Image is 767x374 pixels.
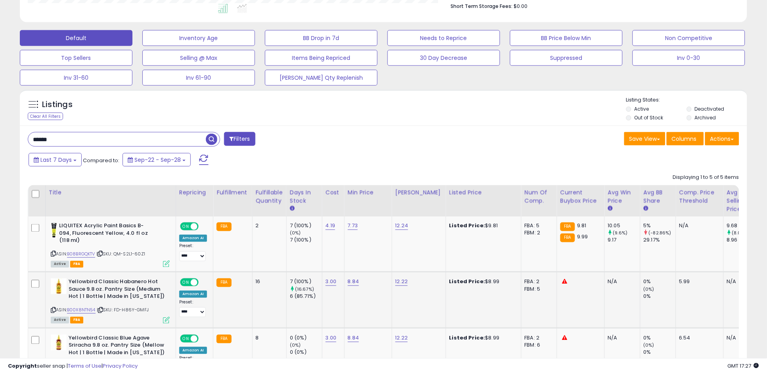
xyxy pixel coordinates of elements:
[265,70,378,86] button: [PERSON_NAME] Qty Replenish
[608,335,634,342] div: N/A
[705,132,739,146] button: Actions
[51,317,69,324] span: All listings currently available for purchase on Amazon
[560,222,575,231] small: FBA
[449,278,515,286] div: $8.99
[510,50,623,66] button: Suppressed
[387,30,500,46] button: Needs to Reprice
[256,278,280,286] div: 16
[679,278,717,286] div: 5.99
[51,278,170,322] div: ASIN:
[525,335,551,342] div: FBA: 2
[525,342,551,349] div: FBM: 6
[635,114,663,121] label: Out of Stock
[514,2,528,10] span: $0.00
[290,230,301,236] small: (0%)
[672,135,697,143] span: Columns
[679,188,720,205] div: Comp. Price Threshold
[395,334,408,342] a: 12.22
[577,233,588,241] span: 9.99
[179,235,207,242] div: Amazon AI
[624,132,665,146] button: Save View
[644,342,655,349] small: (0%)
[51,222,57,238] img: 31TlnOdI6DL._SL40_.jpg
[326,334,337,342] a: 3.00
[449,222,515,230] div: $9.81
[69,335,165,359] b: Yellowbird Classic Blue Agave Sriracha 9.8 oz. Pantry Size (Mellow Hot | 1 Bottle | Made in [US_S...
[644,188,673,205] div: Avg BB Share
[40,156,72,164] span: Last 7 Days
[59,222,155,247] b: LIQUITEX Acrylic Paint Basics B-094, Fluorescent Yellow, 4.0 fl oz (118 ml)
[667,132,704,146] button: Columns
[224,132,255,146] button: Filters
[70,317,84,324] span: FBA
[181,223,191,230] span: ON
[560,234,575,242] small: FBA
[449,334,485,342] b: Listed Price:
[8,362,138,370] div: seller snap | |
[217,188,249,197] div: Fulfillment
[560,188,601,205] div: Current Buybox Price
[635,105,649,112] label: Active
[613,230,628,236] small: (9.6%)
[608,205,613,212] small: Avg Win Price.
[727,237,759,244] div: 8.96
[679,222,717,230] div: N/A
[644,278,676,286] div: 0%
[290,222,322,230] div: 7 (100%)
[295,286,314,293] small: (16.67%)
[49,188,173,197] div: Title
[633,30,745,46] button: Non Competitive
[451,3,513,10] b: Short Term Storage Fees:
[20,70,132,86] button: Inv 31-60
[577,222,587,230] span: 9.81
[290,349,322,356] div: 0 (0%)
[608,237,640,244] div: 9.17
[290,342,301,349] small: (0%)
[181,335,191,342] span: ON
[142,50,255,66] button: Selling @ Max
[608,188,637,205] div: Avg Win Price
[525,286,551,293] div: FBM: 5
[395,188,443,197] div: [PERSON_NAME]
[256,222,280,230] div: 2
[608,278,634,286] div: N/A
[142,30,255,46] button: Inventory Age
[179,244,207,261] div: Preset:
[626,96,747,104] p: Listing States:
[265,50,378,66] button: Items Being Repriced
[326,222,336,230] a: 4.19
[290,237,322,244] div: 7 (100%)
[28,113,63,120] div: Clear All Filters
[673,174,739,181] div: Displaying 1 to 5 of 5 items
[644,349,676,356] div: 0%
[348,334,359,342] a: 8.84
[633,50,745,66] button: Inv 0-30
[70,261,84,268] span: FBA
[29,153,82,167] button: Last 7 Days
[20,50,132,66] button: Top Sellers
[649,230,671,236] small: (-82.86%)
[179,347,207,354] div: Amazon AI
[256,335,280,342] div: 8
[290,293,322,300] div: 6 (85.71%)
[217,222,231,231] small: FBA
[290,278,322,286] div: 7 (100%)
[8,362,37,370] strong: Copyright
[525,230,551,237] div: FBM: 2
[123,153,191,167] button: Sep-22 - Sep-28
[290,335,322,342] div: 0 (0%)
[727,335,753,342] div: N/A
[51,261,69,268] span: All listings currently available for purchase on Amazon
[51,278,67,294] img: 31p2hKz48rL._SL40_.jpg
[510,30,623,46] button: BB Price Below Min
[103,362,138,370] a: Privacy Policy
[96,251,145,257] span: | SKU: QM-S2L1-60Z1
[695,114,716,121] label: Archived
[695,105,725,112] label: Deactivated
[198,279,210,286] span: OFF
[728,362,759,370] span: 2025-10-6 17:27 GMT
[644,335,676,342] div: 0%
[290,205,295,212] small: Days In Stock.
[181,279,191,286] span: ON
[395,278,408,286] a: 12.22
